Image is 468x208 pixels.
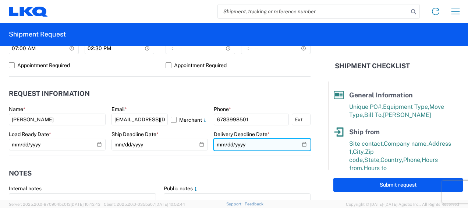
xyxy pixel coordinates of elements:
span: Bill To, [364,111,383,118]
label: Delivery Deadline Date [214,131,270,138]
input: Shipment, tracking or reference number [218,4,408,18]
span: Unique PO#, [349,103,383,110]
h2: Shipment Request [9,30,66,39]
label: Email [111,106,127,112]
a: Feedback [245,202,263,206]
label: Load Ready Date [9,131,51,138]
span: Client: 2025.20.0-035ba07 [104,202,185,207]
span: [DATE] 10:52:44 [155,202,185,207]
label: Public notes [164,185,199,192]
span: Company name, [384,140,428,147]
span: Server: 2025.20.0-970904bc0f3 [9,202,100,207]
span: [DATE] 10:43:43 [71,202,100,207]
span: Phone, [403,156,422,163]
label: Internal notes [9,185,42,192]
span: Country, [380,156,403,163]
label: Ship Deadline Date [111,131,159,138]
span: Ship from [349,128,380,136]
h2: Notes [9,170,32,177]
label: Appointment Required [9,59,154,71]
label: Merchant [171,114,208,125]
label: Phone [214,106,231,112]
label: Name [9,106,25,112]
span: State, [364,156,380,163]
span: Copyright © [DATE]-[DATE] Agistix Inc., All Rights Reserved [346,201,459,208]
span: [PERSON_NAME] [383,111,431,118]
span: General Information [349,91,413,99]
input: Ext [292,114,311,125]
span: City, [353,148,365,155]
a: Support [226,202,245,206]
label: Appointment Required [166,59,311,71]
h2: Shipment Checklist [335,62,410,70]
span: Site contact, [349,140,384,147]
span: Hours to [364,164,387,171]
button: Submit request [333,178,463,192]
h2: Request Information [9,90,90,97]
span: Equipment Type, [383,103,429,110]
